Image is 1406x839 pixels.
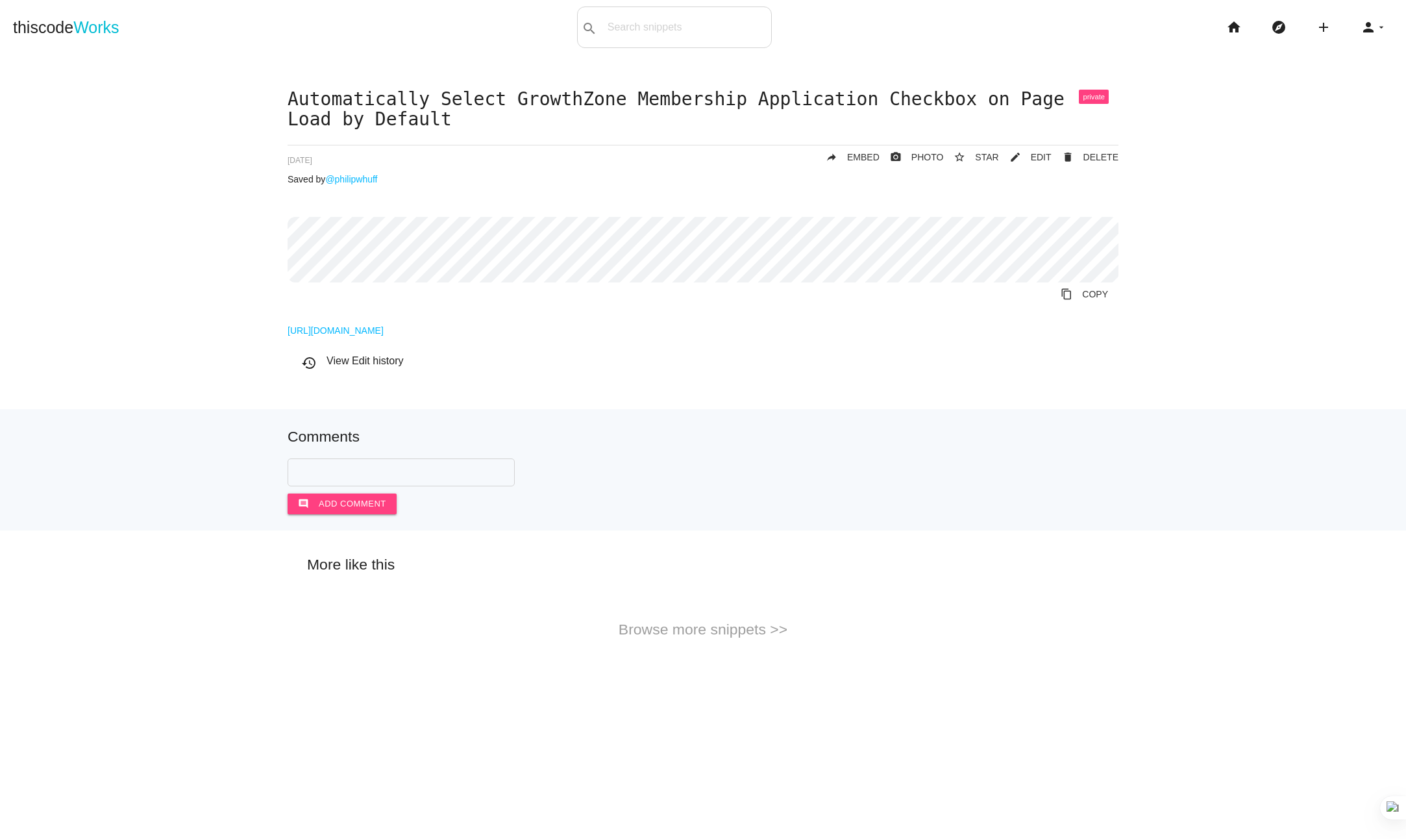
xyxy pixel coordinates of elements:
button: search [578,7,601,47]
i: mode_edit [1009,145,1021,169]
input: Search snippets [601,14,771,41]
h5: Comments [288,429,1118,445]
i: reply [826,145,837,169]
h5: More like this [288,557,1118,573]
a: @philipwhuff [325,174,377,184]
a: replyEMBED [815,145,880,169]
i: home [1226,6,1242,48]
span: EMBED [847,152,880,162]
i: history [301,355,317,371]
span: EDIT [1031,152,1052,162]
i: content_copy [1061,282,1072,306]
a: Delete Post [1052,145,1118,169]
i: arrow_drop_down [1376,6,1387,48]
button: commentAdd comment [288,494,397,514]
i: delete [1062,145,1074,169]
h1: Automatically Select GrowthZone Membership Application Checkbox on Page Load by Default [288,90,1118,130]
i: comment [298,494,309,514]
span: STAR [975,152,998,162]
i: person [1361,6,1376,48]
p: Saved by [288,174,1118,184]
a: mode_editEDIT [999,145,1052,169]
button: star_borderSTAR [943,145,998,169]
span: [DATE] [288,156,312,165]
a: photo_cameraPHOTO [880,145,944,169]
span: PHOTO [911,152,944,162]
span: Works [73,18,119,36]
a: [URL][DOMAIN_NAME] [288,325,384,336]
i: search [582,8,597,49]
span: DELETE [1083,152,1118,162]
i: photo_camera [890,145,902,169]
i: add [1316,6,1331,48]
a: thiscodeWorks [13,6,119,48]
a: Copy to Clipboard [1050,282,1118,306]
i: star_border [954,145,965,169]
h6: View Edit history [301,355,1118,367]
i: explore [1271,6,1287,48]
